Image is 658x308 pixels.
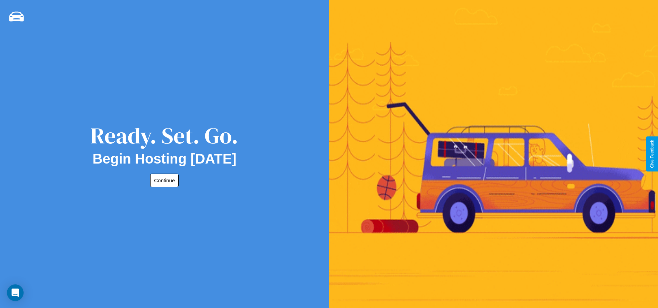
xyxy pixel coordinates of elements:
h2: Begin Hosting [DATE] [93,151,237,167]
div: Ready. Set. Go. [91,120,238,151]
div: Open Intercom Messenger [7,284,24,301]
button: Continue [150,174,179,187]
div: Give Feedback [650,140,655,168]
